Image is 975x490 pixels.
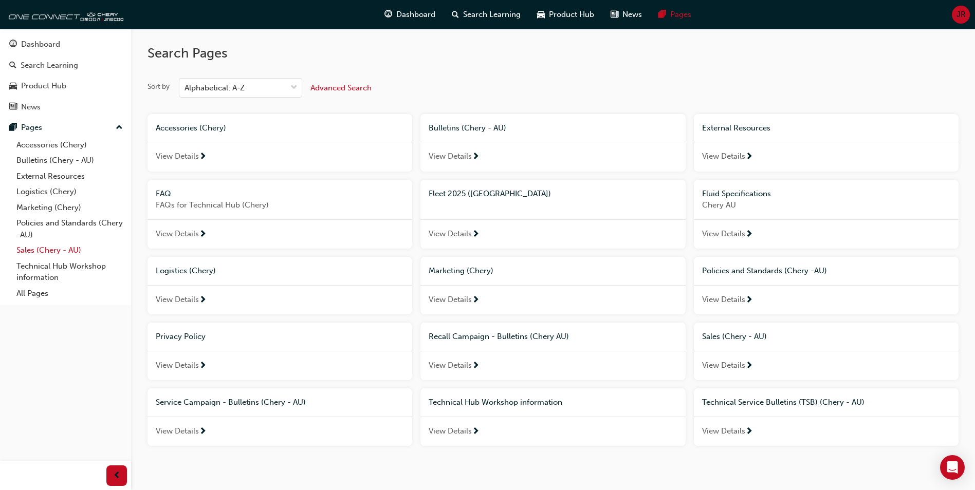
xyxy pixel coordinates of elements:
[694,180,959,249] a: Fluid SpecificationsChery AUView Details
[148,323,412,380] a: Privacy PolicyView Details
[745,153,753,162] span: next-icon
[429,123,506,133] span: Bulletins (Chery - AU)
[444,4,529,25] a: search-iconSearch Learning
[156,199,404,211] span: FAQs for Technical Hub (Chery)
[745,362,753,371] span: next-icon
[420,257,685,314] a: Marketing (Chery)View Details
[4,98,127,117] a: News
[745,230,753,239] span: next-icon
[12,168,127,184] a: External Resources
[420,388,685,446] a: Technical Hub Workshop informationView Details
[116,121,123,135] span: up-icon
[199,427,207,437] span: next-icon
[429,189,551,198] span: Fleet 2025 ([GEOGRAPHIC_DATA])
[156,294,199,306] span: View Details
[420,323,685,380] a: Recall Campaign - Bulletins (Chery AU)View Details
[199,296,207,305] span: next-icon
[529,4,602,25] a: car-iconProduct Hub
[12,184,127,200] a: Logistics (Chery)
[472,153,480,162] span: next-icon
[156,425,199,437] span: View Details
[694,388,959,446] a: Technical Service Bulletins (TSB) (Chery - AU)View Details
[952,6,970,24] button: JR
[148,114,412,172] a: Accessories (Chery)View Details
[702,123,770,133] span: External Resources
[702,150,745,162] span: View Details
[12,153,127,168] a: Bulletins (Chery - AU)
[384,8,392,21] span: guage-icon
[4,77,127,96] a: Product Hub
[156,332,206,341] span: Privacy Policy
[429,332,569,341] span: Recall Campaign - Bulletins (Chery AU)
[12,258,127,286] a: Technical Hub Workshop information
[429,266,493,275] span: Marketing (Chery)
[199,362,207,371] span: next-icon
[5,4,123,25] img: oneconnect
[185,82,245,94] div: Alphabetical: A-Z
[537,8,545,21] span: car-icon
[702,332,767,341] span: Sales (Chery - AU)
[9,40,17,49] span: guage-icon
[21,101,41,113] div: News
[12,137,127,153] a: Accessories (Chery)
[12,200,127,216] a: Marketing (Chery)
[199,230,207,239] span: next-icon
[156,189,171,198] span: FAQ
[702,228,745,240] span: View Details
[156,398,306,407] span: Service Campaign - Bulletins (Chery - AU)
[956,9,966,21] span: JR
[940,455,965,480] div: Open Intercom Messenger
[4,35,127,54] a: Dashboard
[702,398,864,407] span: Technical Service Bulletins (TSB) (Chery - AU)
[12,242,127,258] a: Sales (Chery - AU)
[429,360,472,371] span: View Details
[12,286,127,301] a: All Pages
[199,153,207,162] span: next-icon
[472,230,480,239] span: next-icon
[611,8,618,21] span: news-icon
[4,56,127,75] a: Search Learning
[702,189,771,198] span: Fluid Specifications
[148,388,412,446] a: Service Campaign - Bulletins (Chery - AU)View Details
[694,114,959,172] a: External ResourcesView Details
[148,45,959,62] h2: Search Pages
[9,61,16,70] span: search-icon
[694,323,959,380] a: Sales (Chery - AU)View Details
[429,398,562,407] span: Technical Hub Workshop information
[463,9,521,21] span: Search Learning
[694,257,959,314] a: Policies and Standards (Chery -AU)View Details
[4,33,127,118] button: DashboardSearch LearningProduct HubNews
[702,199,950,211] span: Chery AU
[156,360,199,371] span: View Details
[702,294,745,306] span: View Details
[156,150,199,162] span: View Details
[9,82,17,91] span: car-icon
[702,266,827,275] span: Policies and Standards (Chery -AU)
[602,4,650,25] a: news-iconNews
[156,123,226,133] span: Accessories (Chery)
[21,80,66,92] div: Product Hub
[549,9,594,21] span: Product Hub
[4,118,127,137] button: Pages
[396,9,435,21] span: Dashboard
[113,469,121,482] span: prev-icon
[21,60,78,71] div: Search Learning
[156,266,216,275] span: Logistics (Chery)
[9,103,17,112] span: news-icon
[429,150,472,162] span: View Details
[429,294,472,306] span: View Details
[452,8,459,21] span: search-icon
[745,296,753,305] span: next-icon
[429,425,472,437] span: View Details
[12,215,127,242] a: Policies and Standards (Chery -AU)
[420,180,685,249] a: Fleet 2025 ([GEOGRAPHIC_DATA])View Details
[156,228,199,240] span: View Details
[148,257,412,314] a: Logistics (Chery)View Details
[376,4,444,25] a: guage-iconDashboard
[472,296,480,305] span: next-icon
[290,81,298,95] span: down-icon
[650,4,700,25] a: pages-iconPages
[745,427,753,437] span: next-icon
[310,83,372,92] span: Advanced Search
